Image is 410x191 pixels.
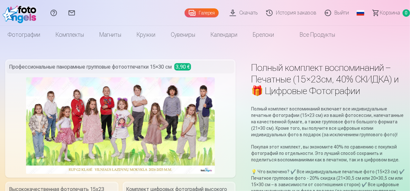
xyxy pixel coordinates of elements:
[245,26,282,44] a: Брелоки
[203,26,245,44] a: Календари
[163,26,203,44] a: Сувениры
[282,26,343,44] a: Все продукты
[6,61,234,73] div: Профессиональные панорамные групповые фотоотпечатки 15×30 см
[174,63,191,71] span: 3,90 €
[251,62,405,97] h1: Полный комплект воспоминаний – Печатные (15×23см, 40% СКИДКА) и 🎁 Цифровые Фотографии
[251,144,405,163] p: Покупая этот комплект, вы экономите 40% по сравнению с покупкой фотографий по отдельности. Это лу...
[380,9,400,17] span: Корзина
[185,8,219,17] a: Галерея
[403,9,410,17] span: 0
[92,26,129,44] a: Магниты
[48,26,92,44] a: Комплекты
[3,3,40,23] img: /fa5
[251,106,405,138] p: Полный комплект воспоминаний включает все индивидуальные печатные фотографии (15×23 см) из вашей ...
[129,26,163,44] a: Кружки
